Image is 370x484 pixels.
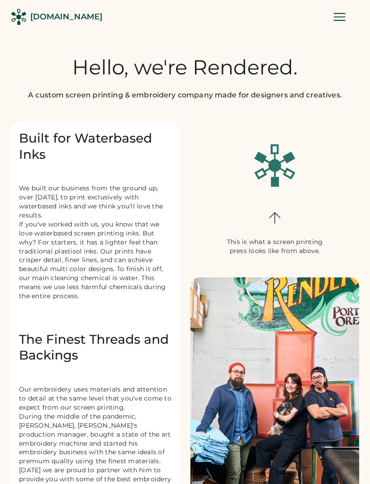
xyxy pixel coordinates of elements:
div: Built for Waterbased Inks [19,130,171,163]
div: The Finest Threads and Backings [19,332,171,364]
div: Hello, we're Rendered. [72,55,298,79]
img: Screens-Green.svg [253,144,296,187]
img: Rendered Logo - Screens [11,9,27,25]
div: [DOMAIN_NAME] [30,11,102,23]
div: This is what a screen printing press looks like from above. [218,238,331,256]
div: A custom screen printing & embroidery company made for designers and creatives. [28,90,342,101]
div: We built our business from the ground up, over [DATE], to print exclusively with waterbased inks ... [19,184,171,309]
